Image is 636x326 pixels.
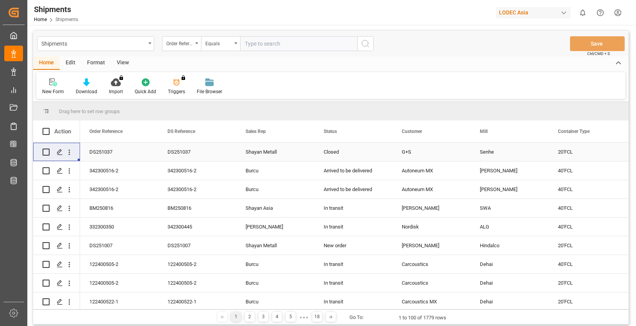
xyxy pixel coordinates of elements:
div: G+S [392,143,470,161]
div: 18 [312,312,322,322]
div: Closed [314,143,392,161]
div: 4 [272,312,282,322]
div: 342300516-2 [158,180,236,198]
div: Autoneum MX [392,180,470,198]
div: 40'FCL [549,180,627,198]
div: Go To: [349,314,363,321]
div: 122400522-1 [158,292,236,311]
span: Status [324,129,337,134]
div: 40'FCL [549,161,627,180]
div: Shayan Asia [236,199,314,217]
span: Ctrl/CMD + S [587,51,610,57]
div: DS251037 [158,143,236,161]
div: 332300350 [80,218,158,236]
div: 1 to 100 of 1779 rows [399,314,446,322]
a: Home [34,17,47,22]
div: Quick Add [135,88,156,95]
div: Press SPACE to select this row. [33,274,80,292]
div: Press SPACE to select this row. [33,180,80,199]
div: 122400505-2 [80,274,158,292]
div: ALG [470,218,549,236]
div: In transit [314,255,392,273]
div: View [111,57,135,70]
div: 3 [258,312,268,322]
div: LODEC Asia [496,7,571,18]
div: Autoneum MX [392,161,470,180]
div: In transit [314,199,392,217]
div: Burcu [236,274,314,292]
div: DS251037 [80,143,158,161]
div: Press SPACE to select this row. [33,199,80,218]
div: 40'FCL [549,218,627,236]
div: Press SPACE to select this row. [33,143,80,161]
div: Press SPACE to select this row. [33,255,80,274]
div: Carcoustics [392,255,470,273]
div: ● ● ● [299,314,308,320]
div: 342300516-2 [80,180,158,198]
div: Burcu [236,292,314,311]
span: Sales Rep [246,129,266,134]
div: [PERSON_NAME] [470,161,549,180]
div: Burcu [236,180,314,198]
button: open menu [201,36,240,51]
div: SWA [470,199,549,217]
div: Shipments [41,38,146,48]
div: Format [81,57,111,70]
div: BM250816 [80,199,158,217]
span: Mill [480,129,488,134]
div: Hindalco [470,236,549,255]
div: [PERSON_NAME] [392,236,470,255]
span: DS Reference [167,129,195,134]
div: DS251007 [80,236,158,255]
button: Help Center [591,4,609,21]
span: Order Reference [89,129,123,134]
div: Press SPACE to select this row. [33,218,80,236]
div: Carcoustics MX [392,292,470,311]
div: Senhe [470,143,549,161]
span: Customer [402,129,422,134]
div: Press SPACE to select this row. [33,236,80,255]
button: open menu [37,36,154,51]
div: Dehai [470,292,549,311]
div: In transit [314,292,392,311]
div: In transit [314,218,392,236]
div: [PERSON_NAME] [470,180,549,198]
div: Burcu [236,161,314,180]
div: Press SPACE to select this row. [33,292,80,311]
div: [PERSON_NAME] [392,199,470,217]
button: LODEC Asia [496,5,574,20]
div: Shayan Metall [236,236,314,255]
button: open menu [162,36,201,51]
div: 40'FCL [549,199,627,217]
div: [PERSON_NAME] [236,218,314,236]
div: Carcoustics [392,274,470,292]
div: 122400505-2 [158,255,236,273]
div: Arrived to be delivered [314,161,392,180]
div: Shayan Metall [236,143,314,161]
div: 20'FCL [549,236,627,255]
button: search button [357,36,374,51]
div: 20'FCL [549,143,627,161]
div: Action [54,128,71,135]
div: Equals [205,38,232,47]
div: 20'FCL [549,274,627,292]
div: 5 [286,312,296,322]
div: New Form [42,88,64,95]
div: DS251007 [158,236,236,255]
div: 2 [245,312,255,322]
div: 122400522-1 [80,292,158,311]
div: Press SPACE to select this row. [33,161,80,180]
div: Edit [60,57,81,70]
div: Dehai [470,274,549,292]
span: Drag here to set row groups [59,108,120,114]
div: File Browser [197,88,222,95]
div: 122400505-2 [158,274,236,292]
button: Save [570,36,625,51]
span: Container Type [558,129,590,134]
div: 342300445 [158,218,236,236]
div: Shipments [34,4,78,15]
div: Arrived to be delivered [314,180,392,198]
input: Type to search [240,36,357,51]
div: 40'FCL [549,255,627,273]
div: Burcu [236,255,314,273]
